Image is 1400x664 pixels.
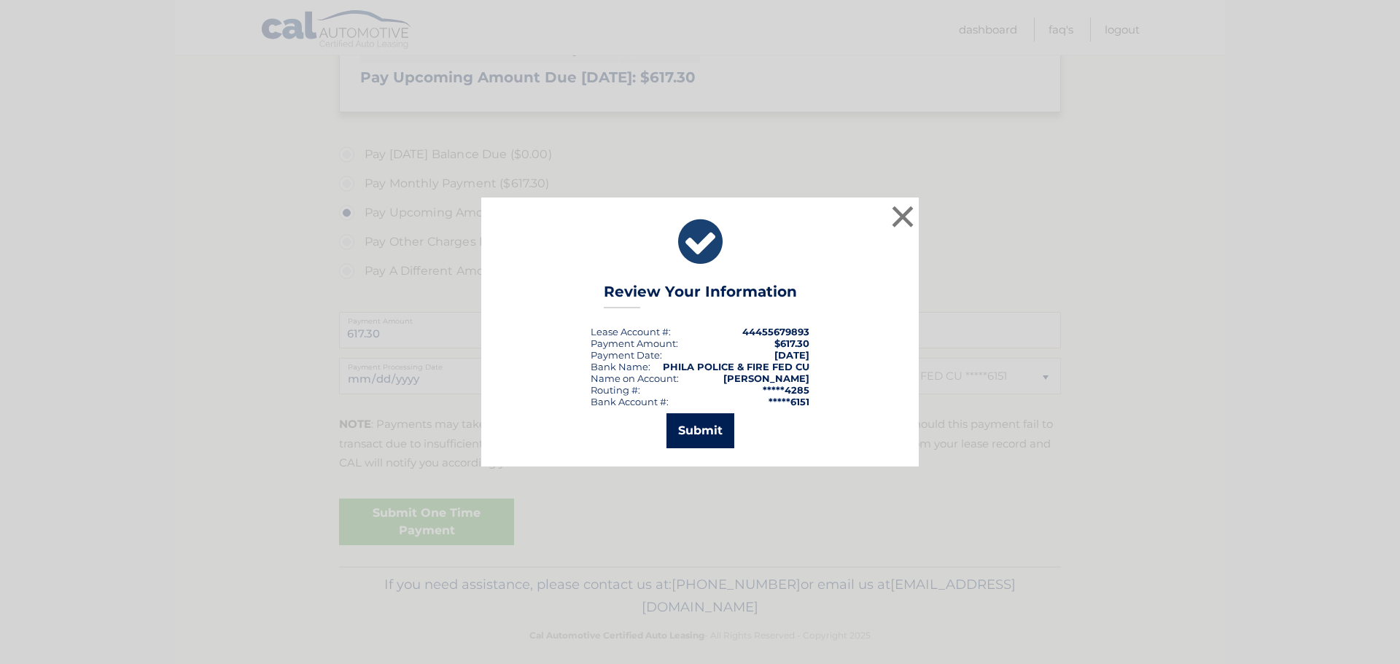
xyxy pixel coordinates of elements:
[663,361,809,372] strong: PHILA POLICE & FIRE FED CU
[591,372,679,384] div: Name on Account:
[774,349,809,361] span: [DATE]
[604,283,797,308] h3: Review Your Information
[723,372,809,384] strong: [PERSON_NAME]
[591,326,671,337] div: Lease Account #:
[591,349,660,361] span: Payment Date
[742,326,809,337] strong: 44455679893
[591,349,662,361] div: :
[774,337,809,349] span: $617.30
[666,413,734,448] button: Submit
[591,384,640,396] div: Routing #:
[591,337,678,349] div: Payment Amount:
[888,202,917,231] button: ×
[591,361,650,372] div: Bank Name:
[591,396,669,407] div: Bank Account #:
